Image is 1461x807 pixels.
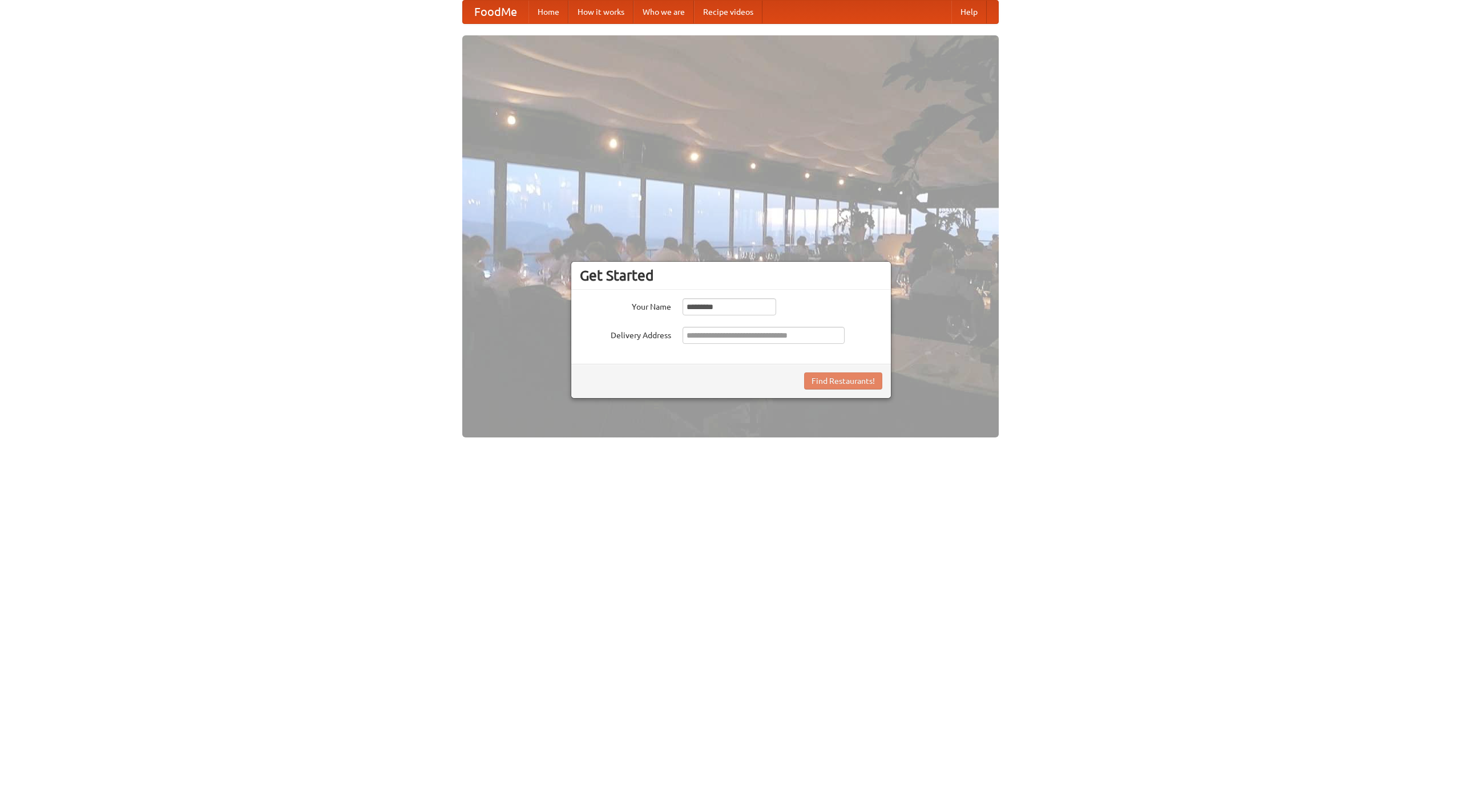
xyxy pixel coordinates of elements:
a: Recipe videos [694,1,762,23]
a: Who we are [633,1,694,23]
label: Delivery Address [580,327,671,341]
h3: Get Started [580,267,882,284]
a: FoodMe [463,1,528,23]
button: Find Restaurants! [804,372,882,390]
a: Help [951,1,987,23]
a: How it works [568,1,633,23]
label: Your Name [580,298,671,313]
a: Home [528,1,568,23]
